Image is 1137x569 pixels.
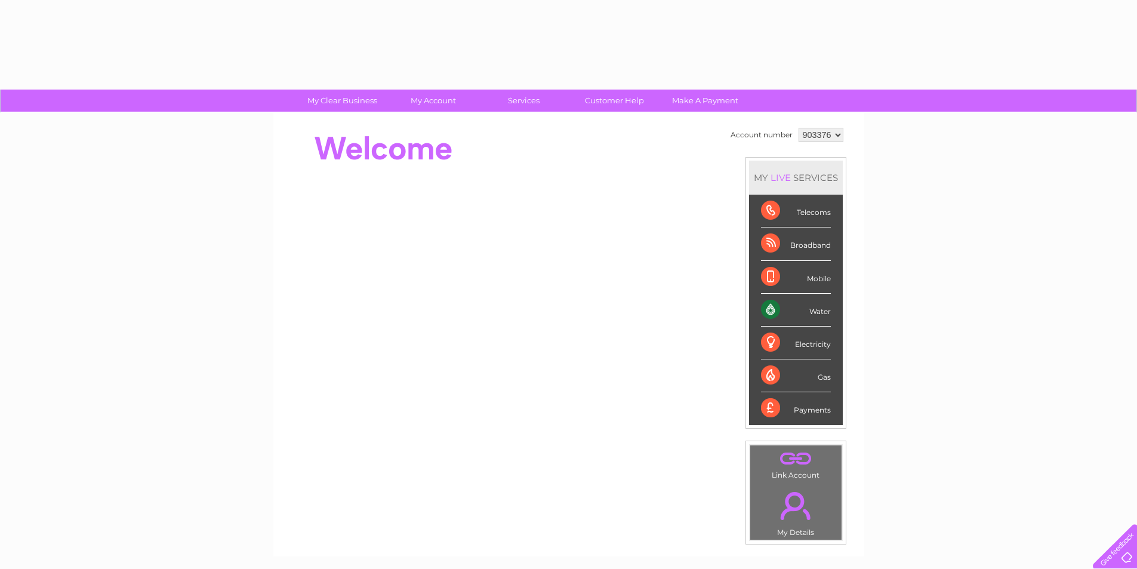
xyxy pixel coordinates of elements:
div: Broadband [761,227,831,260]
div: Mobile [761,261,831,294]
div: Payments [761,392,831,425]
a: Customer Help [565,90,664,112]
td: Link Account [750,445,842,482]
a: . [753,485,839,527]
div: Electricity [761,327,831,359]
div: Gas [761,359,831,392]
a: Services [474,90,573,112]
div: Telecoms [761,195,831,227]
a: . [753,448,839,469]
td: My Details [750,482,842,540]
td: Account number [728,125,796,145]
div: Water [761,294,831,327]
div: LIVE [768,172,793,183]
a: My Clear Business [293,90,392,112]
a: My Account [384,90,482,112]
div: MY SERVICES [749,161,843,195]
a: Make A Payment [656,90,754,112]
